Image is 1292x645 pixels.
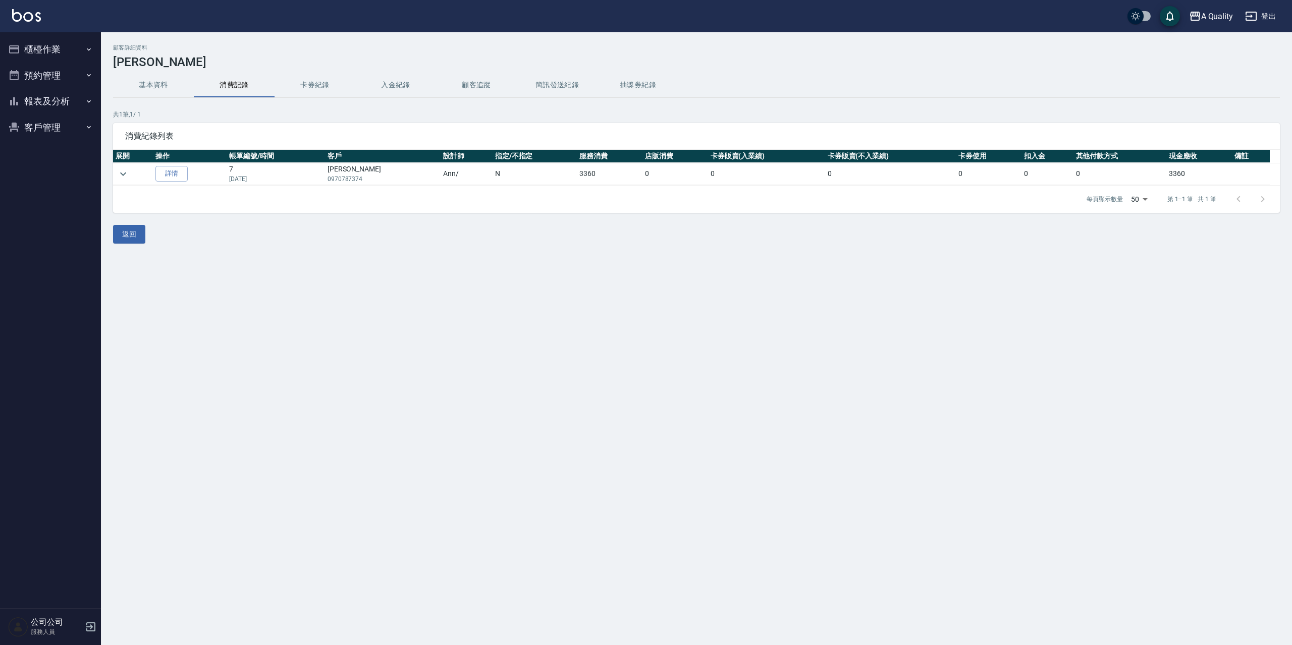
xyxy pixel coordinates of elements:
td: 0 [642,163,708,185]
button: 櫃檯作業 [4,36,97,63]
td: 7 [227,163,325,185]
td: 0 [956,163,1021,185]
button: 簡訊發送紀錄 [517,73,598,97]
button: 卡券紀錄 [275,73,355,97]
td: 0 [708,163,825,185]
th: 展開 [113,150,153,163]
button: 消費記錄 [194,73,275,97]
td: [PERSON_NAME] [325,163,441,185]
th: 操作 [153,150,227,163]
td: Ann / [441,163,492,185]
span: 消費紀錄列表 [125,131,1268,141]
th: 卡券販賣(不入業績) [825,150,956,163]
td: 0 [1021,163,1073,185]
td: N [493,163,577,185]
button: 預約管理 [4,63,97,89]
p: 每頁顯示數量 [1087,195,1123,204]
p: 0970787374 [328,174,439,184]
th: 服務消費 [577,150,642,163]
td: 3360 [1166,163,1232,185]
button: expand row [116,166,131,182]
th: 卡券使用 [956,150,1021,163]
div: A Quality [1201,10,1233,23]
a: 詳情 [155,166,188,182]
button: 抽獎券紀錄 [598,73,678,97]
td: 0 [825,163,956,185]
button: 登出 [1241,7,1280,26]
p: [DATE] [229,174,322,184]
th: 帳單編號/時間 [227,150,325,163]
td: 3360 [577,163,642,185]
div: 50 [1127,186,1151,213]
th: 現金應收 [1166,150,1232,163]
td: 0 [1073,163,1167,185]
p: 服務人員 [31,627,82,636]
button: 基本資料 [113,73,194,97]
th: 卡券販賣(入業績) [708,150,825,163]
th: 扣入金 [1021,150,1073,163]
img: Person [8,617,28,637]
h5: 公司公司 [31,617,82,627]
th: 其他付款方式 [1073,150,1167,163]
button: 報表及分析 [4,88,97,114]
img: Logo [12,9,41,22]
th: 備註 [1232,150,1270,163]
button: save [1160,6,1180,26]
th: 指定/不指定 [493,150,577,163]
button: 顧客追蹤 [436,73,517,97]
th: 設計師 [441,150,492,163]
p: 第 1–1 筆 共 1 筆 [1167,195,1216,204]
button: 返回 [113,225,145,244]
h2: 顧客詳細資料 [113,44,1280,51]
button: A Quality [1185,6,1237,27]
p: 共 1 筆, 1 / 1 [113,110,1280,119]
th: 店販消費 [642,150,708,163]
h3: [PERSON_NAME] [113,55,1280,69]
th: 客戶 [325,150,441,163]
button: 入金紀錄 [355,73,436,97]
button: 客戶管理 [4,114,97,141]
